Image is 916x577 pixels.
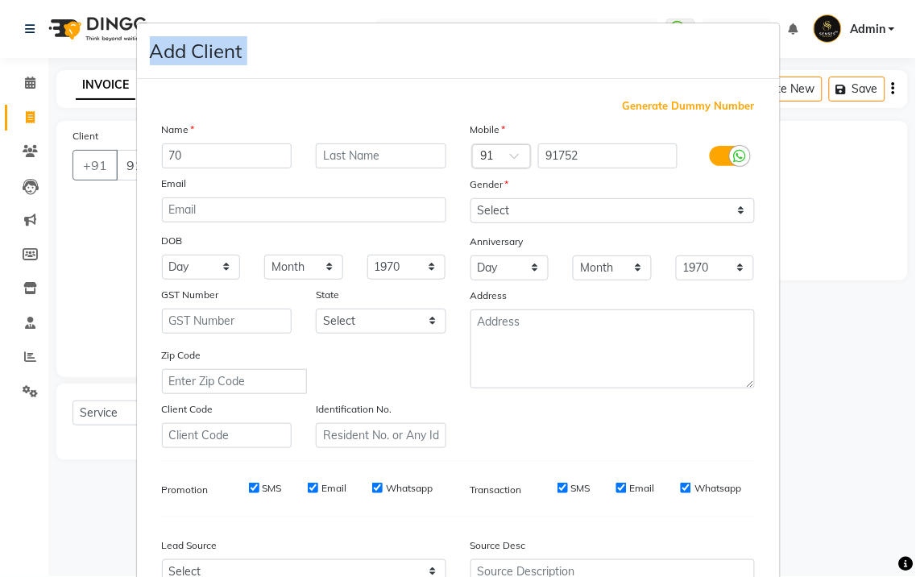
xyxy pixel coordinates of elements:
label: Whatsapp [694,481,741,496]
input: Mobile [538,143,678,168]
input: Email [162,197,446,222]
input: Resident No. or Any Id [316,423,446,448]
label: Zip Code [162,348,201,363]
label: Source Desc [470,538,526,553]
label: Name [162,122,195,137]
label: Lead Source [162,538,218,553]
span: Generate Dummy Number [623,98,755,114]
label: Email [162,176,187,191]
input: Enter Zip Code [162,369,307,394]
label: DOB [162,234,183,248]
label: Promotion [162,483,209,497]
label: State [316,288,339,302]
input: Client Code [162,423,292,448]
h4: Add Client [150,36,242,65]
label: Gender [470,177,509,192]
input: First Name [162,143,292,168]
label: Whatsapp [386,481,433,496]
label: SMS [263,481,282,496]
label: Mobile [470,122,506,137]
label: Transaction [470,483,522,497]
input: GST Number [162,309,292,334]
input: Last Name [316,143,446,168]
label: GST Number [162,288,219,302]
label: Anniversary [470,235,524,249]
label: Client Code [162,402,213,417]
label: Email [630,481,655,496]
label: Identification No. [316,402,392,417]
label: Email [321,481,346,496]
label: Address [470,288,508,303]
label: SMS [571,481,591,496]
